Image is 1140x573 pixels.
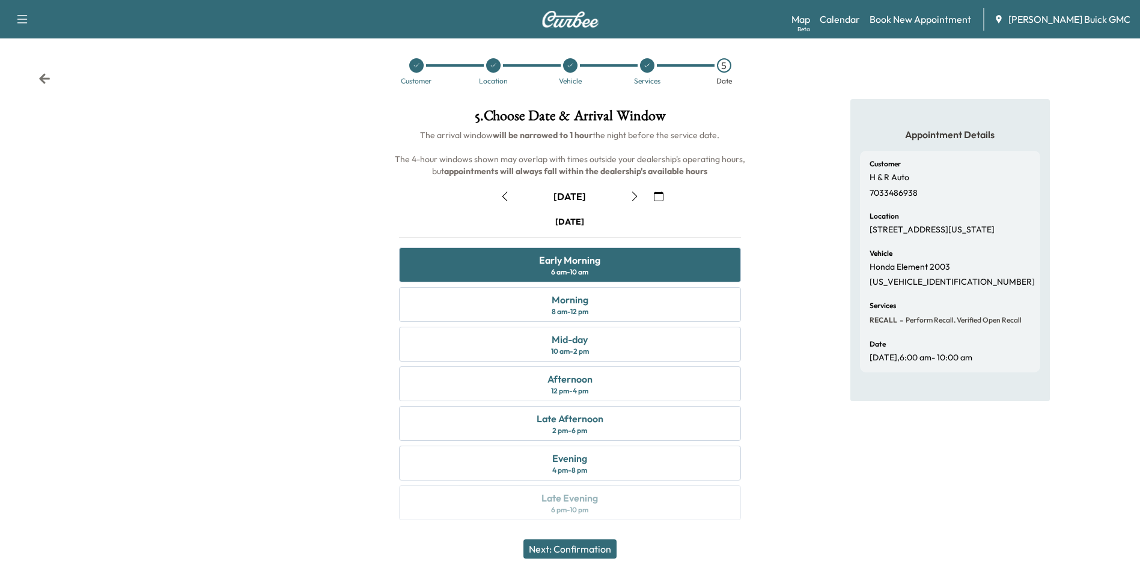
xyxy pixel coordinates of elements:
[870,213,899,220] h6: Location
[897,314,903,326] span: -
[791,12,810,26] a: MapBeta
[552,332,588,347] div: Mid-day
[523,539,617,559] button: Next: Confirmation
[38,73,50,85] div: Back
[552,451,587,465] div: Evening
[870,160,901,168] h6: Customer
[870,353,972,363] p: [DATE] , 6:00 am - 10:00 am
[870,262,950,273] p: Honda Element 2003
[479,77,508,85] div: Location
[552,426,587,435] div: 2 pm - 6 pm
[716,77,732,85] div: Date
[820,12,860,26] a: Calendar
[870,172,909,183] p: H & R Auto
[870,341,886,348] h6: Date
[797,25,810,34] div: Beta
[493,130,593,141] b: will be narrowed to 1 hour
[559,77,582,85] div: Vehicle
[903,315,1022,325] span: Perform Recall. Verified Open Recall
[552,307,588,317] div: 8 am - 12 pm
[537,411,603,426] div: Late Afternoon
[395,130,747,177] span: The arrival window the night before the service date. The 4-hour windows shown may overlap with t...
[870,302,896,309] h6: Services
[870,225,995,235] p: [STREET_ADDRESS][US_STATE]
[539,253,600,267] div: Early Morning
[551,267,588,277] div: 6 am - 10 am
[555,216,584,228] div: [DATE]
[541,11,599,28] img: Curbee Logo
[552,465,587,475] div: 4 pm - 8 pm
[551,386,588,396] div: 12 pm - 4 pm
[389,109,750,129] h1: 5 . Choose Date & Arrival Window
[553,190,586,203] div: [DATE]
[860,128,1040,141] h5: Appointment Details
[717,58,731,73] div: 5
[552,293,588,307] div: Morning
[870,315,897,325] span: RECALL
[870,12,971,26] a: Book New Appointment
[401,77,431,85] div: Customer
[551,347,589,356] div: 10 am - 2 pm
[870,250,892,257] h6: Vehicle
[870,277,1035,288] p: [US_VEHICLE_IDENTIFICATION_NUMBER]
[634,77,660,85] div: Services
[444,166,707,177] b: appointments will always fall within the dealership's available hours
[1008,12,1130,26] span: [PERSON_NAME] Buick GMC
[547,372,593,386] div: Afternoon
[870,188,918,199] p: 7033486938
